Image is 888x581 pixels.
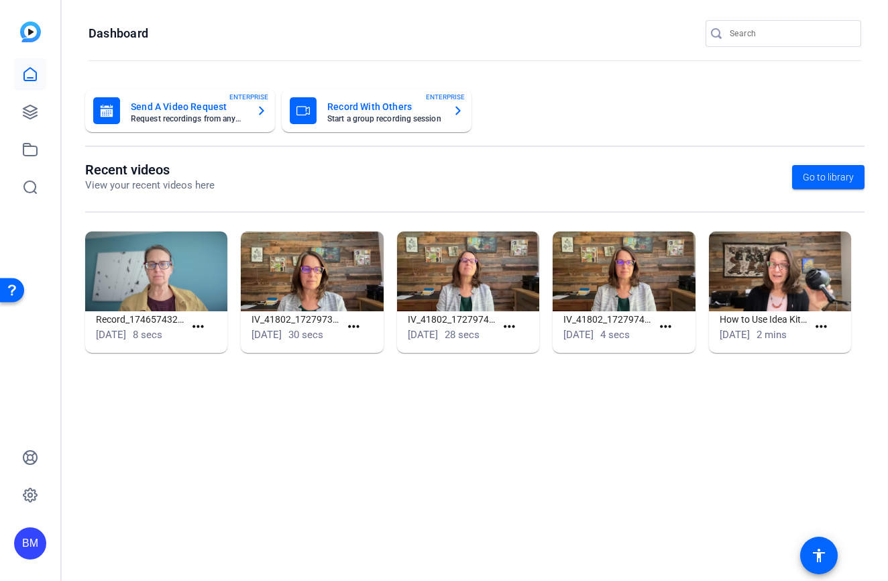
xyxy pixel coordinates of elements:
mat-icon: more_horiz [190,319,207,335]
mat-card-subtitle: Start a group recording session [327,115,442,123]
span: ENTERPRISE [229,92,268,102]
img: blue-gradient.svg [20,21,41,42]
h1: Dashboard [89,25,148,42]
input: Search [730,25,850,42]
img: How to Use Idea Kit Creator Studio [709,231,851,311]
button: Record With OthersStart a group recording sessionENTERPRISE [282,89,471,132]
mat-icon: accessibility [811,547,827,564]
mat-card-title: Send A Video Request [131,99,245,115]
img: Record_1746574321982_webcam [85,231,227,311]
img: IV_41802_1727973997555_webcam [241,231,383,311]
h1: IV_41802_1727974072817_webcam [563,311,652,327]
span: 8 secs [133,329,162,341]
mat-icon: more_horiz [501,319,518,335]
mat-card-title: Record With Others [327,99,442,115]
img: IV_41802_1727974122981_webcam [397,231,539,311]
mat-card-subtitle: Request recordings from anyone, anywhere [131,115,245,123]
span: 28 secs [445,329,480,341]
span: [DATE] [252,329,282,341]
p: View your recent videos here [85,178,215,193]
span: 4 secs [600,329,630,341]
mat-icon: more_horiz [657,319,674,335]
h1: Record_1746574321982_webcam [96,311,184,327]
div: BM [14,527,46,560]
span: [DATE] [563,329,594,341]
span: [DATE] [720,329,750,341]
span: ENTERPRISE [426,92,465,102]
button: Send A Video RequestRequest recordings from anyone, anywhereENTERPRISE [85,89,275,132]
mat-icon: more_horiz [813,319,830,335]
span: 2 mins [757,329,787,341]
span: 30 secs [288,329,323,341]
h1: Recent videos [85,162,215,178]
h1: How to Use Idea Kit Creator Studio [720,311,808,327]
h1: IV_41802_1727973997555_webcam [252,311,340,327]
a: Go to library [792,165,865,189]
h1: IV_41802_1727974122981_webcam [408,311,496,327]
img: IV_41802_1727974072817_webcam [553,231,695,311]
span: [DATE] [408,329,438,341]
span: [DATE] [96,329,126,341]
mat-icon: more_horiz [345,319,362,335]
span: Go to library [803,170,854,184]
